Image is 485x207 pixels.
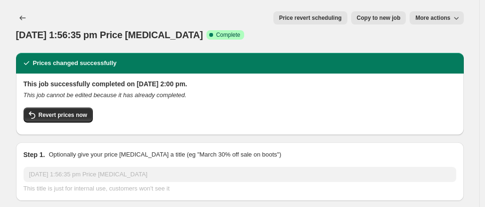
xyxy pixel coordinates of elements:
[216,31,240,39] span: Complete
[24,167,456,182] input: 30% off holiday sale
[33,58,117,68] h2: Prices changed successfully
[16,30,203,40] span: [DATE] 1:56:35 pm Price [MEDICAL_DATA]
[24,91,187,99] i: This job cannot be edited because it has already completed.
[279,14,342,22] span: Price revert scheduling
[39,111,87,119] span: Revert prices now
[49,150,281,159] p: Optionally give your price [MEDICAL_DATA] a title (eg "March 30% off sale on boots")
[24,185,170,192] span: This title is just for internal use, customers won't see it
[24,150,45,159] h2: Step 1.
[415,14,450,22] span: More actions
[16,11,29,25] button: Price change jobs
[24,79,456,89] h2: This job successfully completed on [DATE] 2:00 pm.
[351,11,406,25] button: Copy to new job
[357,14,401,22] span: Copy to new job
[24,108,93,123] button: Revert prices now
[410,11,463,25] button: More actions
[273,11,347,25] button: Price revert scheduling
